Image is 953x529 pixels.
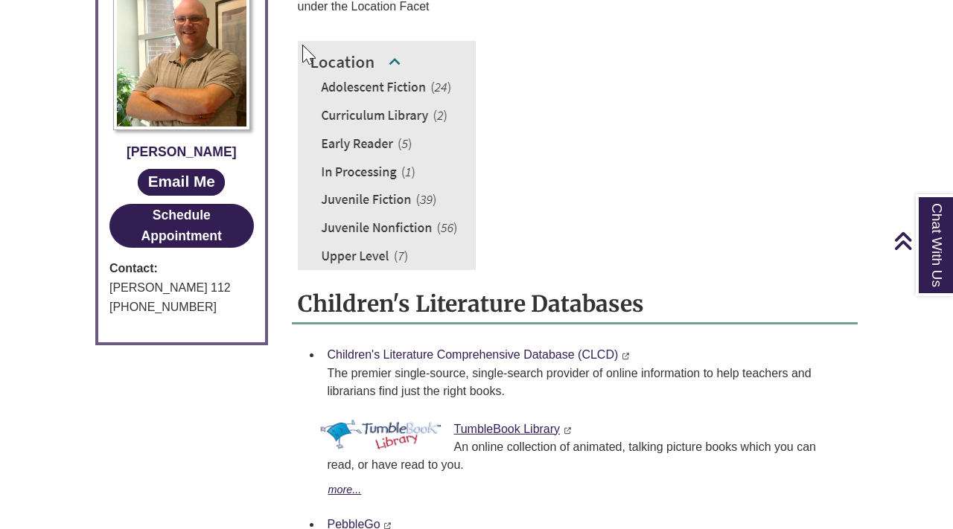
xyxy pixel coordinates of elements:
[893,231,949,251] a: Back to Top
[109,204,254,248] button: Schedule Appointment
[328,481,363,499] button: more...
[298,41,476,270] img: Example of location facet
[109,259,254,278] strong: Contact:
[138,169,225,195] a: Email Me
[292,285,858,324] h2: Children's Literature Databases
[316,420,450,449] img: Cover Art
[328,348,619,361] a: Children's Literature Comprehensive Database (CLCD)
[109,298,254,317] div: [PHONE_NUMBER]
[622,353,630,359] i: This link opens in a new window
[109,141,254,162] div: [PERSON_NAME]
[109,278,254,298] div: [PERSON_NAME] 112
[564,427,572,434] i: This link opens in a new window
[328,365,847,400] p: The premier single-source, single-search provider of online information to help teachers and libr...
[383,522,392,529] i: This link opens in a new window
[454,423,561,435] a: Cover ArtTumbleBook Library
[328,438,847,474] p: An online collection of animated, talking picture books which you can read, or have read to you.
